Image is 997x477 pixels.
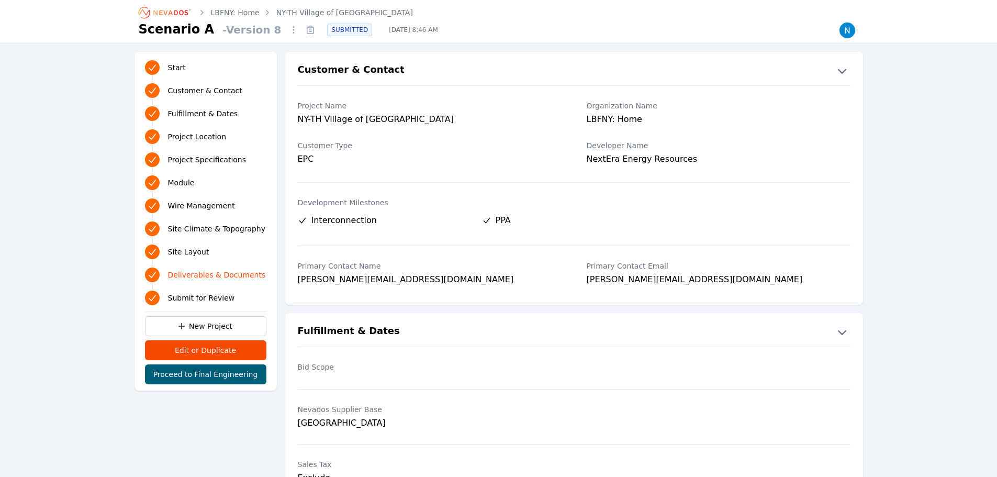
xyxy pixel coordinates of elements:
[298,197,850,208] label: Development Milestones
[839,22,856,39] img: Nick Rompala
[311,214,377,227] span: Interconnection
[168,62,186,73] span: Start
[298,324,400,340] h2: Fulfillment & Dates
[211,7,260,18] a: LBFNY: Home
[298,417,562,429] div: [GEOGRAPHIC_DATA]
[145,364,266,384] button: Proceed to Final Engineering
[139,4,413,21] nav: Breadcrumb
[298,101,562,111] label: Project Name
[298,153,562,165] div: EPC
[168,201,235,211] span: Wire Management
[168,131,227,142] span: Project Location
[145,58,266,307] nav: Progress
[168,247,209,257] span: Site Layout
[587,261,850,271] label: Primary Contact Email
[587,113,850,128] div: LBFNY: Home
[168,85,242,96] span: Customer & Contact
[298,113,562,128] div: NY-TH Village of [GEOGRAPHIC_DATA]
[139,21,215,38] h1: Scenario A
[298,261,562,271] label: Primary Contact Name
[327,24,372,36] div: SUBMITTED
[145,316,266,336] a: New Project
[380,26,446,34] span: [DATE] 8:46 AM
[298,140,562,151] label: Customer Type
[276,7,413,18] a: NY-TH Village of [GEOGRAPHIC_DATA]
[168,270,266,280] span: Deliverables & Documents
[587,140,850,151] label: Developer Name
[298,459,562,470] label: Sales Tax
[496,214,511,227] span: PPA
[218,23,285,37] span: - Version 8
[168,108,238,119] span: Fulfillment & Dates
[298,62,405,79] h2: Customer & Contact
[168,154,247,165] span: Project Specifications
[587,101,850,111] label: Organization Name
[587,153,850,168] div: NextEra Energy Resources
[298,404,562,415] label: Nevados Supplier Base
[587,273,850,288] div: [PERSON_NAME][EMAIL_ADDRESS][DOMAIN_NAME]
[168,293,235,303] span: Submit for Review
[298,273,562,288] div: [PERSON_NAME][EMAIL_ADDRESS][DOMAIN_NAME]
[168,178,195,188] span: Module
[145,340,266,360] button: Edit or Duplicate
[285,324,863,340] button: Fulfillment & Dates
[285,62,863,79] button: Customer & Contact
[298,362,562,372] label: Bid Scope
[168,224,265,234] span: Site Climate & Topography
